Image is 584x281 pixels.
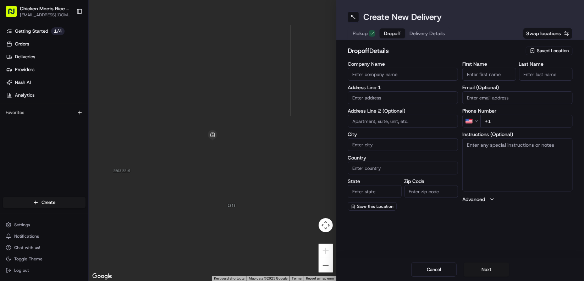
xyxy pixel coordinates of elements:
[50,120,86,125] a: Powered byPylon
[348,179,402,184] label: State
[353,30,368,37] span: Pickup
[3,265,86,275] button: Log out
[121,70,129,78] button: Start new chat
[60,103,66,109] div: 💻
[462,91,573,104] input: Enter email address
[462,85,573,90] label: Email (Optional)
[4,100,57,113] a: 📗Knowledge Base
[15,92,34,98] span: Analytics
[18,45,117,53] input: Clear
[363,11,442,23] h1: Create New Delivery
[7,28,129,39] p: Welcome 👋
[462,196,573,203] button: Advanced
[526,30,561,37] span: Swap locations
[523,28,573,39] button: Swap locations
[3,51,88,63] a: Deliveries
[14,245,40,250] span: Chat with us!
[249,276,287,280] span: Map data ©2025 Google
[3,77,88,88] a: Nash AI
[90,272,114,281] a: Open this area in Google Maps (opens a new window)
[409,30,445,37] span: Delivery Details
[7,67,20,80] img: 1736555255976-a54dd68f-1ca7-489b-9aae-adbdc363a1c4
[519,68,573,81] input: Enter last name
[14,103,54,110] span: Knowledge Base
[404,179,458,184] label: Zip Code
[537,48,569,54] span: Saved Location
[3,26,88,37] a: Getting Started1/4
[15,41,29,47] span: Orders
[411,263,457,277] button: Cancel
[384,30,401,37] span: Dropoff
[404,185,458,198] input: Enter zip code
[24,75,90,80] div: We're available if you need us!
[306,276,334,280] a: Report a map error
[3,90,88,101] a: Analytics
[526,46,573,56] button: Saved Location
[348,202,397,211] button: Save this Location
[15,54,35,60] span: Deliveries
[357,204,393,209] span: Save this Location
[14,233,39,239] span: Notifications
[462,108,573,113] label: Phone Number
[348,138,458,151] input: Enter city
[348,132,458,137] label: City
[71,120,86,125] span: Pylon
[348,46,522,56] h2: dropoff Details
[348,162,458,174] input: Enter country
[3,220,86,230] button: Settings
[3,243,86,253] button: Chat with us!
[3,107,86,118] div: Favorites
[90,272,114,281] img: Google
[462,196,485,203] label: Advanced
[348,85,458,90] label: Address Line 1
[462,132,573,137] label: Instructions (Optional)
[14,268,29,273] span: Log out
[519,61,573,66] label: Last Name
[3,64,88,75] a: Providers
[462,68,516,81] input: Enter first name
[14,256,43,262] span: Toggle Theme
[464,263,509,277] button: Next
[319,244,333,258] button: Zoom in
[14,222,30,228] span: Settings
[348,68,458,81] input: Enter company name
[3,38,88,50] a: Orders
[3,254,86,264] button: Toggle Theme
[3,231,86,241] button: Notifications
[7,7,21,21] img: Nash
[480,115,573,128] input: Enter phone number
[57,100,117,113] a: 💻API Documentation
[3,3,73,20] button: Chicken Meets Rice - [GEOGRAPHIC_DATA][EMAIL_ADDRESS][DOMAIN_NAME]
[20,5,71,12] button: Chicken Meets Rice - [GEOGRAPHIC_DATA]
[42,199,55,206] span: Create
[3,197,86,208] button: Create
[15,28,48,34] span: Getting Started
[319,258,333,272] button: Zoom out
[292,276,302,280] a: Terms
[20,12,71,18] button: [EMAIL_ADDRESS][DOMAIN_NAME]
[51,27,65,35] p: 1 / 4
[348,155,458,160] label: Country
[15,66,34,73] span: Providers
[24,67,116,75] div: Start new chat
[214,276,244,281] button: Keyboard shortcuts
[7,103,13,109] div: 📗
[462,61,516,66] label: First Name
[348,185,402,198] input: Enter state
[67,103,114,110] span: API Documentation
[15,79,31,86] span: Nash AI
[348,108,458,113] label: Address Line 2 (Optional)
[348,115,458,128] input: Apartment, suite, unit, etc.
[348,91,458,104] input: Enter address
[319,218,333,232] button: Map camera controls
[348,61,458,66] label: Company Name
